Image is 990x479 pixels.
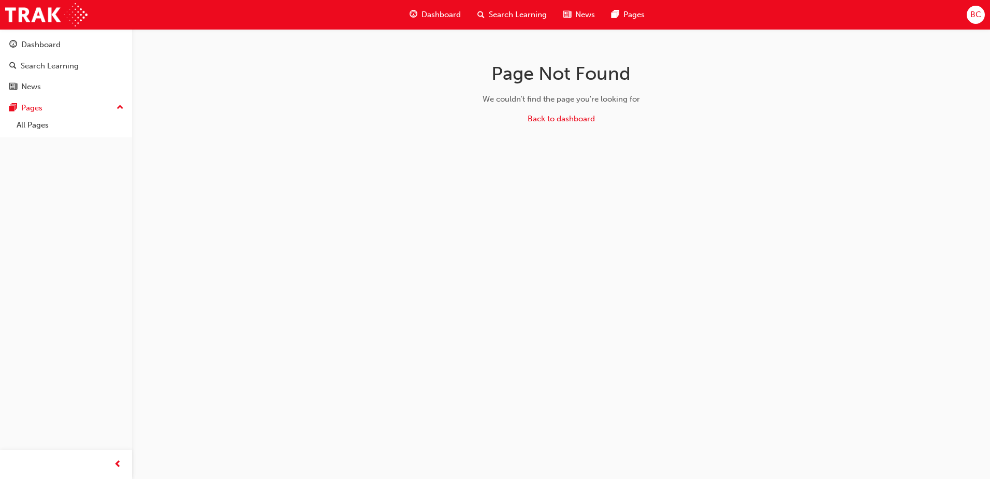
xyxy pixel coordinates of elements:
[4,98,128,118] button: Pages
[114,458,122,471] span: prev-icon
[477,8,485,21] span: search-icon
[603,4,653,25] a: pages-iconPages
[9,62,17,71] span: search-icon
[528,114,595,123] a: Back to dashboard
[21,60,79,72] div: Search Learning
[21,81,41,93] div: News
[21,102,42,114] div: Pages
[9,40,17,50] span: guage-icon
[5,3,88,26] img: Trak
[397,93,725,105] div: We couldn't find the page you're looking for
[555,4,603,25] a: news-iconNews
[489,9,547,21] span: Search Learning
[9,104,17,113] span: pages-icon
[563,8,571,21] span: news-icon
[21,39,61,51] div: Dashboard
[623,9,645,21] span: Pages
[970,9,981,21] span: BC
[469,4,555,25] a: search-iconSearch Learning
[4,35,128,54] a: Dashboard
[421,9,461,21] span: Dashboard
[12,117,128,133] a: All Pages
[410,8,417,21] span: guage-icon
[967,6,985,24] button: BC
[397,62,725,85] h1: Page Not Found
[612,8,619,21] span: pages-icon
[401,4,469,25] a: guage-iconDashboard
[575,9,595,21] span: News
[117,101,124,115] span: up-icon
[4,57,128,76] a: Search Learning
[4,77,128,96] a: News
[4,33,128,98] button: DashboardSearch LearningNews
[9,82,17,92] span: news-icon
